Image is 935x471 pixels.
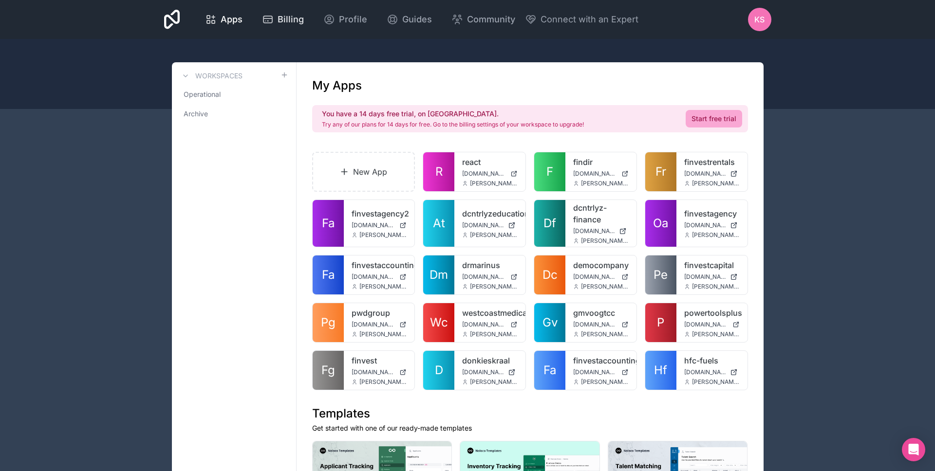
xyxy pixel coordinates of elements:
[462,273,518,281] a: [DOMAIN_NAME]
[573,156,629,168] a: findir
[313,303,344,342] a: Pg
[352,368,407,376] a: [DOMAIN_NAME]
[312,423,748,433] p: Get started with one of our ready-made templates
[534,152,565,191] a: F
[462,368,504,376] span: [DOMAIN_NAME]
[180,70,243,82] a: Workspaces
[534,351,565,390] a: Fa
[430,315,448,330] span: Wc
[684,170,740,178] a: [DOMAIN_NAME]
[692,180,740,187] span: [PERSON_NAME][EMAIL_ADDRESS][DOMAIN_NAME]
[573,368,629,376] a: [DOMAIN_NAME]
[444,9,523,30] a: Community
[352,355,407,366] a: finvest
[221,13,243,26] span: Apps
[423,152,454,191] a: R
[534,303,565,342] a: Gv
[462,368,518,376] a: [DOMAIN_NAME]
[339,13,367,26] span: Profile
[684,368,740,376] a: [DOMAIN_NAME]
[359,231,407,239] span: [PERSON_NAME][EMAIL_ADDRESS][DOMAIN_NAME]
[462,307,518,319] a: westcoastmedical
[435,362,443,378] span: D
[534,200,565,247] a: Df
[462,170,518,178] a: [DOMAIN_NAME]
[462,221,518,229] a: [DOMAIN_NAME]
[435,164,443,180] span: R
[754,14,765,25] span: KS
[379,9,440,30] a: Guides
[645,255,676,294] a: Pe
[462,321,506,328] span: [DOMAIN_NAME]
[692,378,740,386] span: [PERSON_NAME][EMAIL_ADDRESS][DOMAIN_NAME]
[184,109,208,119] span: Archive
[470,378,518,386] span: [PERSON_NAME][EMAIL_ADDRESS][DOMAIN_NAME]
[352,221,396,229] span: [DOMAIN_NAME]
[462,273,506,281] span: [DOMAIN_NAME]
[470,283,518,290] span: [PERSON_NAME][EMAIL_ADDRESS][DOMAIN_NAME]
[684,321,729,328] span: [DOMAIN_NAME]
[684,170,726,178] span: [DOMAIN_NAME]
[654,267,668,283] span: Pe
[312,78,362,93] h1: My Apps
[322,216,335,231] span: Fa
[581,237,629,245] span: [PERSON_NAME][EMAIL_ADDRESS][DOMAIN_NAME]
[684,273,726,281] span: [DOMAIN_NAME]
[546,164,553,180] span: F
[684,307,740,319] a: powertoolsplus
[467,13,515,26] span: Community
[645,351,676,390] a: Hf
[352,259,407,271] a: finvestaccountingclient
[581,180,629,187] span: [PERSON_NAME][EMAIL_ADDRESS][DOMAIN_NAME]
[581,283,629,290] span: [PERSON_NAME][EMAIL_ADDRESS][DOMAIN_NAME]
[313,351,344,390] a: Fg
[322,267,335,283] span: Fa
[322,121,584,128] p: Try any of our plans for 14 days for free. Go to the billing settings of your workspace to upgrade!
[462,321,518,328] a: [DOMAIN_NAME]
[573,259,629,271] a: democompany
[542,315,558,330] span: Gv
[684,259,740,271] a: finvestcapital
[645,200,676,247] a: Oa
[692,330,740,338] span: [PERSON_NAME][EMAIL_ADDRESS][DOMAIN_NAME]
[684,221,740,229] a: [DOMAIN_NAME]
[184,90,221,99] span: Operational
[180,105,288,123] a: Archive
[462,170,506,178] span: [DOMAIN_NAME]
[180,86,288,103] a: Operational
[462,221,504,229] span: [DOMAIN_NAME]
[653,216,668,231] span: Oa
[316,9,375,30] a: Profile
[195,71,243,81] h3: Workspaces
[278,13,304,26] span: Billing
[402,13,432,26] span: Guides
[359,378,407,386] span: [PERSON_NAME][EMAIL_ADDRESS][DOMAIN_NAME]
[573,227,615,235] span: [DOMAIN_NAME]
[684,321,740,328] a: [DOMAIN_NAME]
[352,273,396,281] span: [DOMAIN_NAME]
[470,180,518,187] span: [PERSON_NAME][EMAIL_ADDRESS][DOMAIN_NAME]
[423,303,454,342] a: Wc
[352,208,407,219] a: finvestagency2
[692,283,740,290] span: [PERSON_NAME][EMAIL_ADDRESS][DOMAIN_NAME]
[902,438,925,461] div: Open Intercom Messenger
[655,164,666,180] span: Fr
[352,368,396,376] span: [DOMAIN_NAME]
[423,255,454,294] a: Dm
[359,330,407,338] span: [PERSON_NAME][EMAIL_ADDRESS][DOMAIN_NAME]
[684,273,740,281] a: [DOMAIN_NAME]
[321,315,336,330] span: Pg
[573,321,617,328] span: [DOMAIN_NAME]
[462,355,518,366] a: donkieskraal
[684,208,740,219] a: finvestagency
[254,9,312,30] a: Billing
[684,368,726,376] span: [DOMAIN_NAME]
[359,283,407,290] span: [PERSON_NAME][EMAIL_ADDRESS][DOMAIN_NAME]
[462,208,518,219] a: dcntrlyzeducation
[573,355,629,366] a: finvestaccounting
[312,406,748,421] h1: Templates
[692,231,740,239] span: [PERSON_NAME][EMAIL_ADDRESS][DOMAIN_NAME]
[686,110,742,127] a: Start free trial
[470,330,518,338] span: [PERSON_NAME][EMAIL_ADDRESS][DOMAIN_NAME]
[470,231,518,239] span: [PERSON_NAME][EMAIL_ADDRESS][DOMAIN_NAME]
